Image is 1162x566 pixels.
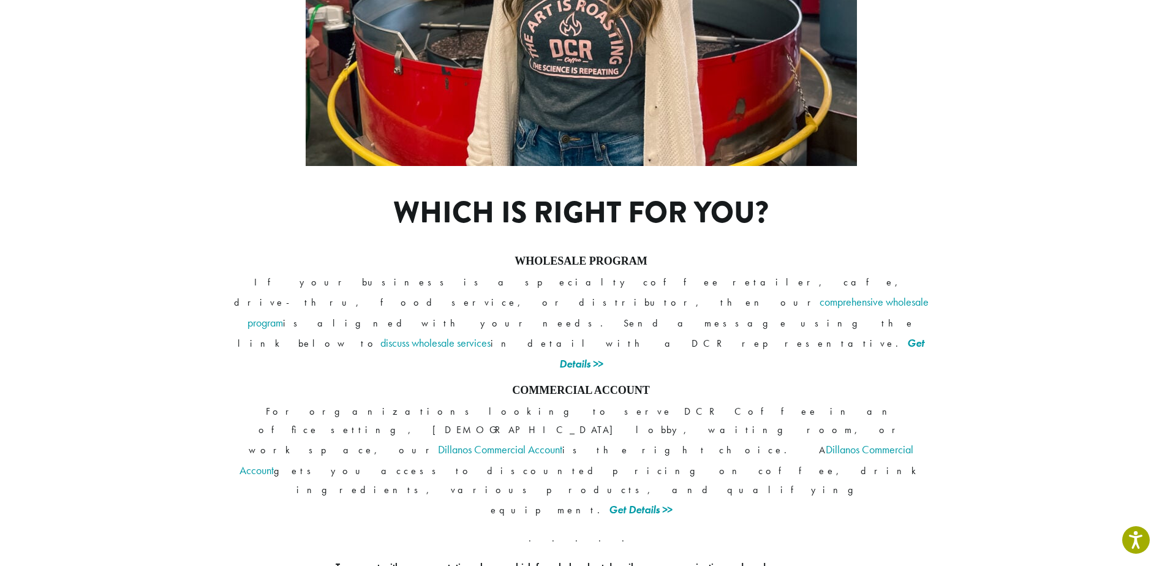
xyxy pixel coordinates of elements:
[247,295,929,330] a: comprehensive wholesale program
[232,529,930,548] p: . . . . .
[232,273,930,374] p: If your business is a specialty coffee retailer, cafe, drive-thru, food service, or distributor, ...
[380,336,491,350] a: discuss wholesale services
[232,402,930,520] p: For organizations looking to serve DCR Coffee in an office setting, [DEMOGRAPHIC_DATA] lobby, wai...
[240,442,914,477] a: Dillanos Commercial Account
[319,195,843,231] h1: Which is right for you?
[609,502,672,516] a: Get Details >>
[438,442,562,456] a: Dillanos Commercial Account
[232,384,930,398] h4: COMMERCIAL ACCOUNT
[232,255,930,268] h4: WHOLESALE PROGRAM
